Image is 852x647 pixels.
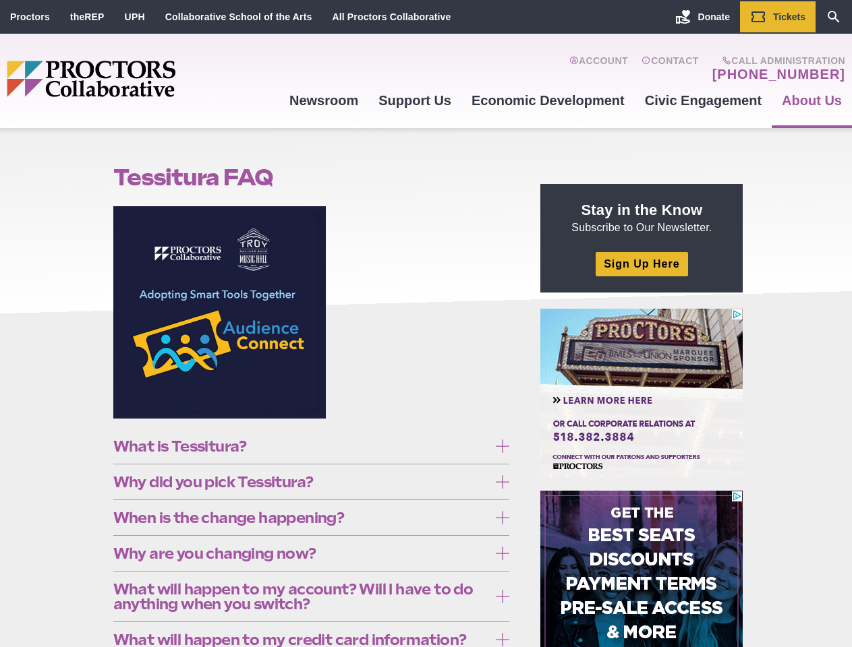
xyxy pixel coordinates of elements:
[461,82,635,119] a: Economic Development
[7,61,279,97] img: Proctors logo
[698,11,730,22] span: Donate
[540,309,743,477] iframe: Advertisement
[113,439,489,454] span: What is Tessitura?
[740,1,816,32] a: Tickets
[113,474,489,489] span: Why did you pick Tessitura?
[557,200,727,235] p: Subscribe to Our Newsletter.
[368,82,461,119] a: Support Us
[332,11,451,22] a: All Proctors Collaborative
[10,11,50,22] a: Proctors
[635,82,772,119] a: Civic Engagement
[125,11,145,22] a: UPH
[113,582,489,611] span: What will happen to my account? Will I have to do anything when you switch?
[113,632,489,647] span: What will happen to my credit card information?
[113,546,489,561] span: Why are you changing now?
[165,11,312,22] a: Collaborative School of the Arts
[279,82,368,119] a: Newsroom
[816,1,852,32] a: Search
[665,1,740,32] a: Donate
[596,252,687,276] a: Sign Up Here
[772,82,852,119] a: About Us
[70,11,105,22] a: theREP
[569,55,628,82] a: Account
[712,66,845,82] a: [PHONE_NUMBER]
[581,202,703,218] strong: Stay in the Know
[773,11,805,22] span: Tickets
[113,164,510,190] h1: Tessitura FAQ
[113,510,489,525] span: When is the change happening?
[708,55,845,66] span: Call Administration
[642,55,699,82] a: Contact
